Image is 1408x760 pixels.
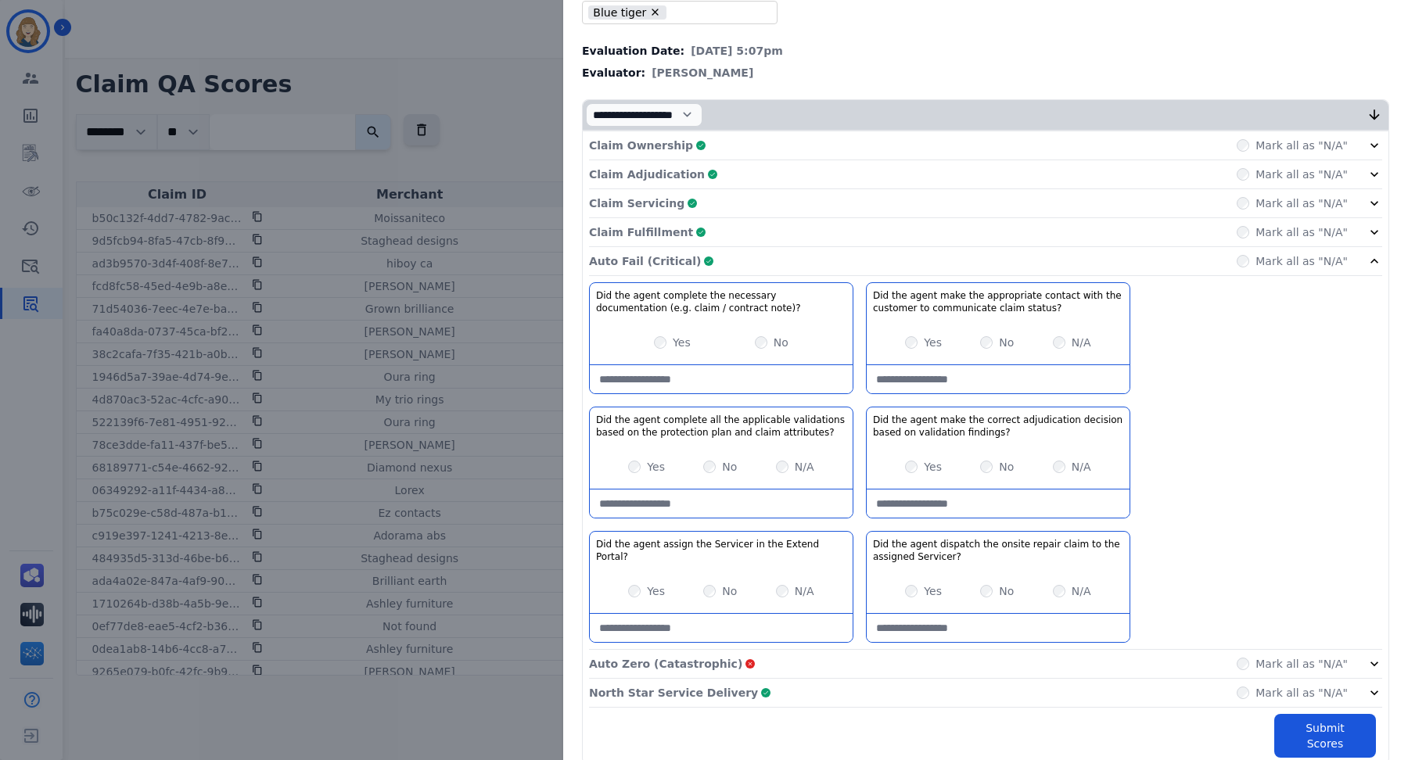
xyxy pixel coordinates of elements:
label: No [774,335,788,350]
span: [PERSON_NAME] [652,65,753,81]
span: [DATE] 5:07pm [691,43,783,59]
label: No [999,335,1014,350]
label: Mark all as "N/A" [1255,253,1348,269]
label: No [722,459,737,475]
label: N/A [1072,583,1091,599]
div: Evaluator: [582,65,1389,81]
label: N/A [795,583,814,599]
ul: selected options [586,3,767,22]
label: Mark all as "N/A" [1255,138,1348,153]
label: Mark all as "N/A" [1255,224,1348,240]
div: Evaluation Date: [582,43,1389,59]
p: Claim Fulfillment [589,224,693,240]
button: Remove Blue tiger [649,6,661,18]
h3: Did the agent assign the Servicer in the Extend Portal? [596,538,846,563]
label: No [722,583,737,599]
label: Yes [924,459,942,475]
h3: Did the agent make the appropriate contact with the customer to communicate claim status? [873,289,1123,314]
label: Mark all as "N/A" [1255,685,1348,701]
h3: Did the agent complete the necessary documentation (e.g. claim / contract note)? [596,289,846,314]
p: Auto Zero (Catastrophic) [589,656,742,672]
label: Mark all as "N/A" [1255,167,1348,182]
label: No [999,459,1014,475]
label: Yes [924,335,942,350]
label: N/A [1072,335,1091,350]
button: Submit Scores [1274,714,1376,758]
p: Auto Fail (Critical) [589,253,701,269]
p: Claim Servicing [589,195,684,211]
p: Claim Ownership [589,138,693,153]
h3: Did the agent make the correct adjudication decision based on validation findings? [873,414,1123,439]
label: Mark all as "N/A" [1255,656,1348,672]
li: Blue tiger [588,5,666,20]
label: N/A [1072,459,1091,475]
label: Yes [647,459,665,475]
p: North Star Service Delivery [589,685,758,701]
p: Claim Adjudication [589,167,705,182]
label: No [999,583,1014,599]
label: Yes [647,583,665,599]
h3: Did the agent complete all the applicable validations based on the protection plan and claim attr... [596,414,846,439]
label: Yes [924,583,942,599]
label: Yes [673,335,691,350]
h3: Did the agent dispatch the onsite repair claim to the assigned Servicer? [873,538,1123,563]
label: Mark all as "N/A" [1255,195,1348,211]
label: N/A [795,459,814,475]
